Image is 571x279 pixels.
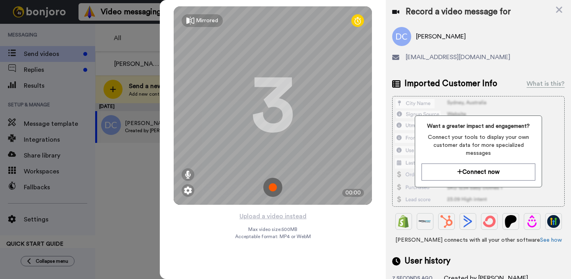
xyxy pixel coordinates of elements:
img: Hubspot [440,215,453,228]
img: Drip [526,215,538,228]
img: ic_gear.svg [184,187,192,194]
a: See how [540,237,562,243]
p: Message from Matt, sent 2w ago [34,31,137,38]
p: Hi [PERSON_NAME], We're looking to spread the word about [PERSON_NAME] a bit further and we need ... [34,23,137,31]
div: 3 [251,76,295,135]
span: Imported Customer Info [404,78,497,90]
button: Upload a video instead [237,211,309,221]
img: ic_record_start.svg [263,178,282,197]
img: Shopify [397,215,410,228]
div: What is this? [527,79,565,89]
span: Max video size: 500 MB [248,226,297,233]
span: [PERSON_NAME] connects with all your other software [392,236,565,244]
img: Profile image for Matt [18,24,31,37]
img: Ontraport [419,215,431,228]
span: User history [404,255,450,267]
img: GoHighLevel [547,215,560,228]
img: Patreon [504,215,517,228]
span: Connect your tools to display your own customer data for more specialized messages [422,133,535,157]
div: message notification from Matt, 2w ago. Hi Peter, We're looking to spread the word about Bonjoro ... [12,17,147,43]
span: [EMAIL_ADDRESS][DOMAIN_NAME] [406,52,510,62]
span: Want a greater impact and engagement? [422,122,535,130]
div: 00:00 [342,189,364,197]
span: Acceptable format: MP4 or WebM [235,233,311,240]
button: Connect now [422,164,535,181]
img: ConvertKit [483,215,496,228]
img: ActiveCampaign [462,215,474,228]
